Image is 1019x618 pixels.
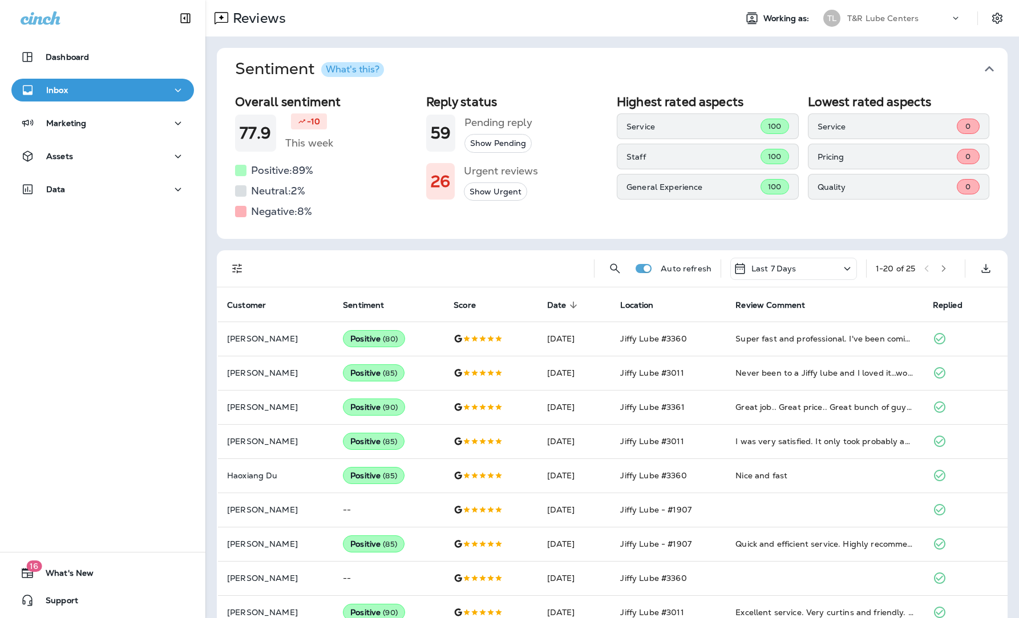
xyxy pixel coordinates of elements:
[383,402,398,412] span: ( 90 )
[11,178,194,201] button: Data
[343,330,405,347] div: Positive
[343,467,405,484] div: Positive
[987,8,1008,29] button: Settings
[974,257,997,280] button: Export as CSV
[383,334,398,344] span: ( 80 )
[617,95,799,109] h2: Highest rated aspects
[768,152,781,161] span: 100
[383,471,397,481] span: ( 85 )
[46,52,89,62] p: Dashboard
[235,59,384,79] h1: Sentiment
[768,182,781,192] span: 100
[620,300,653,310] span: Location
[34,596,78,609] span: Support
[735,470,914,481] div: Nice and fast
[227,437,325,446] p: [PERSON_NAME]
[538,424,612,458] td: [DATE]
[538,527,612,561] td: [DATE]
[538,561,612,595] td: [DATE]
[227,539,325,548] p: [PERSON_NAME]
[763,14,812,23] span: Working as:
[326,65,379,74] div: What's this?
[933,300,977,310] span: Replied
[735,538,914,550] div: Quick and efficient service. Highly recommended
[620,402,684,412] span: Jiffy Lube #3361
[933,300,963,310] span: Replied
[965,152,971,161] span: 0
[626,152,761,161] p: Staff
[11,562,194,584] button: 16What's New
[464,182,527,201] button: Show Urgent
[620,539,692,549] span: Jiffy Lube - #1907
[735,333,914,344] div: Super fast and professional. I've been coming here for 15 years
[235,95,417,109] h2: Overall sentiment
[735,300,805,310] span: Review Comment
[26,560,42,572] span: 16
[227,471,325,480] p: Haoxiang Du
[604,257,626,280] button: Search Reviews
[227,368,325,377] p: [PERSON_NAME]
[620,300,668,310] span: Location
[818,182,957,192] p: Quality
[735,436,914,447] div: I was very satisfied. It only took probably about 15-20 minutes to change my oil and when I got b...
[11,589,194,612] button: Support
[227,300,281,310] span: Customer
[227,574,325,583] p: [PERSON_NAME]
[343,433,405,450] div: Positive
[307,116,320,127] p: -10
[240,124,272,143] h1: 77.9
[227,505,325,514] p: [PERSON_NAME]
[34,568,94,582] span: What's New
[847,14,919,23] p: T&R Lube Centers
[285,134,333,152] h5: This week
[538,390,612,424] td: [DATE]
[661,264,711,273] p: Auto refresh
[226,48,1017,90] button: SentimentWhat's this?
[464,162,538,180] h5: Urgent reviews
[251,202,312,221] h5: Negative: 8 %
[464,134,532,153] button: Show Pending
[334,561,444,595] td: --
[626,182,761,192] p: General Experience
[426,95,608,109] h2: Reply status
[547,300,567,310] span: Date
[227,608,325,617] p: [PERSON_NAME]
[454,300,476,310] span: Score
[547,300,581,310] span: Date
[538,493,612,527] td: [DATE]
[228,10,286,27] p: Reviews
[808,95,990,109] h2: Lowest rated aspects
[620,436,684,446] span: Jiffy Lube #3011
[454,300,491,310] span: Score
[11,46,194,68] button: Dashboard
[735,607,914,618] div: Excellent service. Very curtins and friendly. I take all my cars there. Same service every time. ...
[383,608,398,617] span: ( 90 )
[251,161,313,180] h5: Positive: 89 %
[169,7,201,30] button: Collapse Sidebar
[11,145,194,168] button: Assets
[620,334,686,344] span: Jiffy Lube #3360
[735,401,914,413] div: Great job.. Great price.. Great bunch of guys and super fast.. Than you
[343,300,384,310] span: Sentiment
[343,300,399,310] span: Sentiment
[334,493,444,527] td: --
[818,122,957,131] p: Service
[735,367,914,379] div: Never been to a Jiffy lube and I loved it…workers are so nice, it was quick and very easy
[226,257,249,280] button: Filters
[818,152,957,161] p: Pricing
[538,356,612,390] td: [DATE]
[431,172,450,191] h1: 26
[343,364,405,381] div: Positive
[11,112,194,135] button: Marketing
[768,121,781,131] span: 100
[227,334,325,343] p: [PERSON_NAME]
[620,368,684,378] span: Jiffy Lube #3011
[383,437,397,446] span: ( 85 )
[46,86,68,95] p: Inbox
[46,119,86,128] p: Marketing
[383,368,397,378] span: ( 85 )
[227,300,266,310] span: Customer
[46,152,73,161] p: Assets
[538,458,612,493] td: [DATE]
[11,79,194,101] button: Inbox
